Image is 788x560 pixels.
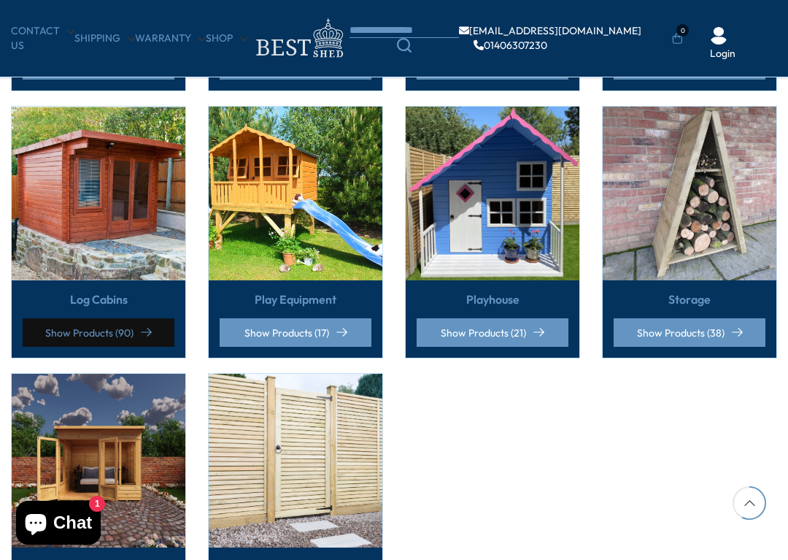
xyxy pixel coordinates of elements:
[206,31,247,46] a: Shop
[668,291,711,307] a: Storage
[12,374,185,548] img: Summerhouses
[209,107,382,280] img: Play Equipment
[603,107,776,280] img: Storage
[70,291,128,307] a: Log Cabins
[710,27,727,45] img: User Icon
[349,38,459,53] a: Search
[247,15,349,62] img: logo
[12,501,105,548] inbox-online-store-chat: Shopify online store chat
[255,291,336,307] a: Play Equipment
[710,47,735,61] a: Login
[220,318,371,347] a: Show Products (17)
[406,107,579,280] img: Playhouse
[23,318,174,347] a: Show Products (90)
[11,24,74,53] a: CONTACT US
[135,31,206,46] a: Warranty
[466,291,519,307] a: Playhouse
[474,40,547,50] a: 01406307230
[417,318,568,347] a: Show Products (21)
[676,24,689,37] span: 0
[74,31,135,46] a: Shipping
[614,318,765,347] a: Show Products (38)
[459,26,641,36] a: [EMAIL_ADDRESS][DOMAIN_NAME]
[672,31,683,46] a: 0
[209,374,382,548] img: Timber
[12,107,185,280] img: Log Cabins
